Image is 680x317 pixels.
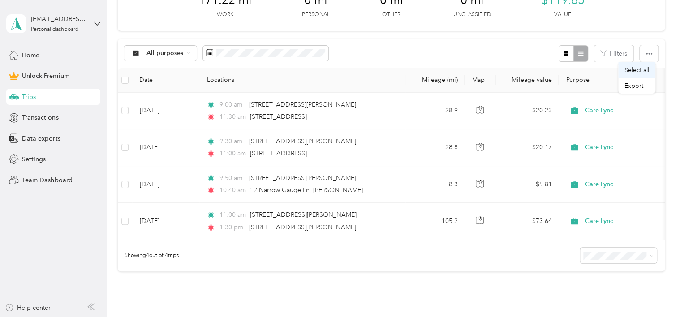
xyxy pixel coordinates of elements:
[405,68,465,93] th: Mileage (mi)
[22,176,72,185] span: Team Dashboard
[585,106,667,116] span: Care Lync
[250,211,357,218] span: [STREET_ADDRESS][PERSON_NAME]
[219,112,246,122] span: 11:30 am
[132,203,199,240] td: [DATE]
[630,267,680,317] iframe: Everlance-gr Chat Button Frame
[405,166,465,203] td: 8.3
[5,303,51,313] button: Help center
[249,223,356,231] span: [STREET_ADDRESS][PERSON_NAME]
[250,150,307,157] span: [STREET_ADDRESS]
[585,180,667,189] span: Care Lync
[249,137,356,145] span: [STREET_ADDRESS][PERSON_NAME]
[132,166,199,203] td: [DATE]
[132,93,199,129] td: [DATE]
[405,93,465,129] td: 28.9
[554,11,571,19] p: Value
[146,50,184,56] span: All purposes
[405,129,465,166] td: 28.8
[22,92,36,102] span: Trips
[22,51,39,60] span: Home
[22,113,58,122] span: Transactions
[585,142,667,152] span: Care Lync
[132,129,199,166] td: [DATE]
[453,11,491,19] p: Unclassified
[31,27,79,32] div: Personal dashboard
[496,93,559,129] td: $20.23
[624,82,643,90] span: Export
[22,154,46,164] span: Settings
[382,11,400,19] p: Other
[31,14,87,24] div: [EMAIL_ADDRESS][DOMAIN_NAME]
[219,210,246,220] span: 11:00 am
[250,113,307,120] span: [STREET_ADDRESS]
[249,101,356,108] span: [STREET_ADDRESS][PERSON_NAME]
[250,186,363,194] span: 12 Narrow Gauge Ln, [PERSON_NAME]
[465,68,496,93] th: Map
[199,68,405,93] th: Locations
[219,149,246,158] span: 11:00 am
[624,66,649,74] span: Select all
[219,100,245,110] span: 9:00 am
[496,129,559,166] td: $20.17
[496,68,559,93] th: Mileage value
[219,185,246,195] span: 10:40 am
[219,223,245,232] span: 1:30 pm
[132,68,199,93] th: Date
[219,173,245,183] span: 9:50 am
[22,134,60,143] span: Data exports
[405,203,465,240] td: 105.2
[219,137,245,146] span: 9:30 am
[301,11,329,19] p: Personal
[249,174,356,182] span: [STREET_ADDRESS][PERSON_NAME]
[216,11,233,19] p: Work
[496,203,559,240] td: $73.64
[118,252,178,260] span: Showing 4 out of 4 trips
[496,166,559,203] td: $5.81
[22,71,69,81] span: Unlock Premium
[594,45,633,62] button: Filters
[585,216,667,226] span: Care Lync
